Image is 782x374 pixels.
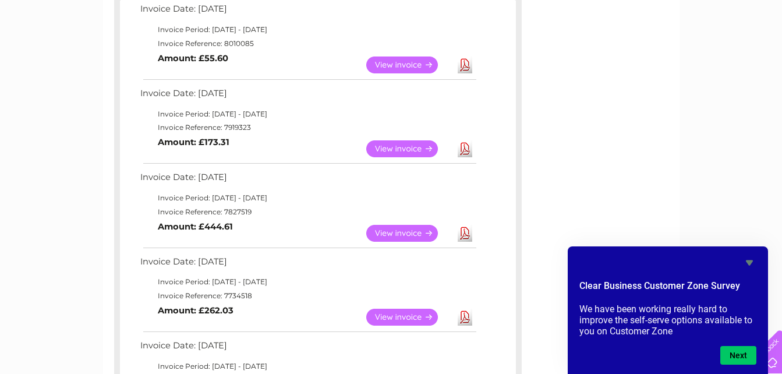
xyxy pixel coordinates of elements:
button: Hide survey [742,256,756,270]
h2: Clear Business Customer Zone Survey [579,279,756,299]
td: Invoice Date: [DATE] [137,338,478,359]
td: Invoice Date: [DATE] [137,86,478,107]
a: Blog [681,50,698,58]
a: View [366,57,452,73]
td: Invoice Date: [DATE] [137,254,478,276]
a: View [366,225,452,242]
div: Clear Business Customer Zone Survey [579,256,756,365]
b: Amount: £55.60 [158,53,228,63]
td: Invoice Period: [DATE] - [DATE] [137,107,478,121]
td: Invoice Date: [DATE] [137,170,478,191]
td: Invoice Date: [DATE] [137,1,478,23]
td: Invoice Reference: 8010085 [137,37,478,51]
b: Amount: £262.03 [158,305,233,316]
img: logo.png [27,30,87,66]
a: Telecoms [639,50,674,58]
td: Invoice Period: [DATE] - [DATE] [137,359,478,373]
td: Invoice Period: [DATE] - [DATE] [137,191,478,205]
a: Download [458,225,472,242]
td: Invoice Period: [DATE] - [DATE] [137,275,478,289]
b: Amount: £173.31 [158,137,229,147]
a: Energy [606,50,632,58]
a: Download [458,309,472,326]
td: Invoice Reference: 7827519 [137,205,478,219]
a: Download [458,57,472,73]
td: Invoice Reference: 7919323 [137,121,478,135]
a: Water [577,50,599,58]
p: We have been working really hard to improve the self-serve options available to you on Customer Zone [579,304,756,337]
b: Amount: £444.61 [158,221,233,232]
a: View [366,309,452,326]
a: View [366,140,452,157]
button: Next question [720,346,756,365]
td: Invoice Period: [DATE] - [DATE] [137,23,478,37]
div: Clear Business is a trading name of Verastar Limited (registered in [GEOGRAPHIC_DATA] No. 3667643... [116,6,667,57]
a: Log out [744,50,771,58]
a: Contact [705,50,733,58]
a: 0333 014 3131 [562,6,643,20]
a: Download [458,140,472,157]
td: Invoice Reference: 7734518 [137,289,478,303]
